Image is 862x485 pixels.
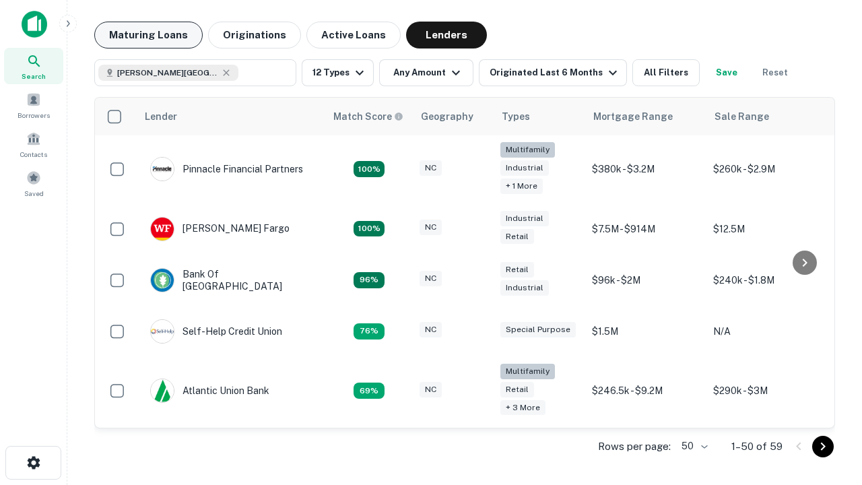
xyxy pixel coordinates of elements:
p: Rows per page: [598,439,671,455]
a: Contacts [4,126,63,162]
td: $290k - $3M [706,357,828,425]
div: Retail [500,229,534,245]
button: Reset [754,59,797,86]
span: Borrowers [18,110,50,121]
button: Any Amount [379,59,473,86]
th: Geography [413,98,494,135]
img: picture [151,158,174,181]
td: $260k - $2.9M [706,135,828,203]
button: Go to next page [812,436,834,457]
img: capitalize-icon.png [22,11,47,38]
div: Retail [500,262,534,278]
div: Lender [145,108,177,125]
div: NC [420,220,442,235]
button: Save your search to get updates of matches that match your search criteria. [705,59,748,86]
td: $240k - $1.8M [706,255,828,306]
div: Geography [421,108,473,125]
td: $7.5M - $914M [585,203,706,255]
button: Originations [208,22,301,48]
img: picture [151,269,174,292]
div: Originated Last 6 Months [490,65,621,81]
div: Matching Properties: 14, hasApolloMatch: undefined [354,272,385,288]
div: Pinnacle Financial Partners [150,157,303,181]
div: Self-help Credit Union [150,319,282,344]
div: Matching Properties: 11, hasApolloMatch: undefined [354,323,385,339]
div: Industrial [500,160,549,176]
td: N/A [706,306,828,357]
div: Matching Properties: 15, hasApolloMatch: undefined [354,221,385,237]
button: 12 Types [302,59,374,86]
div: Sale Range [715,108,769,125]
div: Special Purpose [500,322,576,337]
button: Maturing Loans [94,22,203,48]
div: NC [420,160,442,176]
span: Search [22,71,46,82]
div: Multifamily [500,142,555,158]
iframe: Chat Widget [795,377,862,442]
div: [PERSON_NAME] Fargo [150,217,290,241]
div: Atlantic Union Bank [150,379,269,403]
span: Saved [24,188,44,199]
img: picture [151,379,174,402]
td: $380k - $3.2M [585,135,706,203]
th: Types [494,98,585,135]
a: Saved [4,165,63,201]
th: Mortgage Range [585,98,706,135]
td: $246.5k - $9.2M [585,357,706,425]
div: Bank Of [GEOGRAPHIC_DATA] [150,268,312,292]
td: $96k - $2M [585,255,706,306]
span: [PERSON_NAME][GEOGRAPHIC_DATA], [GEOGRAPHIC_DATA] [117,67,218,79]
div: Industrial [500,280,549,296]
div: Industrial [500,211,549,226]
div: NC [420,382,442,397]
th: Lender [137,98,325,135]
div: 50 [676,437,710,456]
div: Types [502,108,530,125]
div: Capitalize uses an advanced AI algorithm to match your search with the best lender. The match sco... [333,109,403,124]
span: Contacts [20,149,47,160]
div: Retail [500,382,534,397]
button: All Filters [632,59,700,86]
div: + 3 more [500,400,545,416]
h6: Match Score [333,109,401,124]
p: 1–50 of 59 [731,439,783,455]
img: picture [151,320,174,343]
a: Search [4,48,63,84]
div: NC [420,271,442,286]
div: Matching Properties: 10, hasApolloMatch: undefined [354,383,385,399]
div: + 1 more [500,179,543,194]
td: $1.5M [585,306,706,357]
th: Capitalize uses an advanced AI algorithm to match your search with the best lender. The match sco... [325,98,413,135]
div: NC [420,322,442,337]
div: Matching Properties: 26, hasApolloMatch: undefined [354,161,385,177]
img: picture [151,218,174,240]
button: Originated Last 6 Months [479,59,627,86]
div: Multifamily [500,364,555,379]
button: Active Loans [306,22,401,48]
a: Borrowers [4,87,63,123]
button: Lenders [406,22,487,48]
div: Mortgage Range [593,108,673,125]
th: Sale Range [706,98,828,135]
td: $12.5M [706,203,828,255]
